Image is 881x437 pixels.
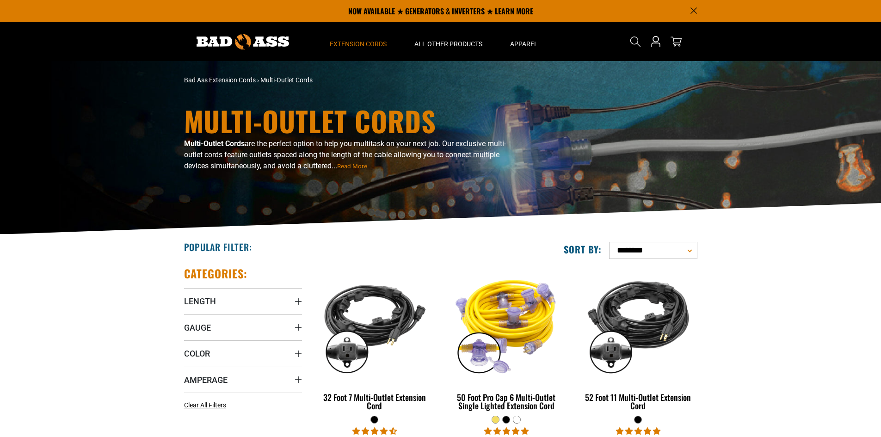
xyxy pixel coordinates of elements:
[184,241,252,253] h2: Popular Filter:
[447,393,565,410] div: 50 Foot Pro Cap 6 Multi-Outlet Single Lighted Extension Cord
[184,400,230,410] a: Clear All Filters
[184,401,226,409] span: Clear All Filters
[628,34,643,49] summary: Search
[484,427,529,436] span: 4.80 stars
[184,139,245,148] b: Multi-Outlet Cords
[579,393,697,410] div: 52 Foot 11 Multi-Outlet Extension Cord
[184,139,506,170] span: are the perfect option to help you multitask on your next job. Our exclusive multi-outlet cords f...
[400,22,496,61] summary: All Other Products
[448,271,565,377] img: yellow
[579,266,697,415] a: black 52 Foot 11 Multi-Outlet Extension Cord
[580,271,696,377] img: black
[260,76,313,84] span: Multi-Outlet Cords
[184,314,302,340] summary: Gauge
[184,107,522,135] h1: Multi-Outlet Cords
[184,322,211,333] span: Gauge
[564,243,602,255] label: Sort by:
[496,22,552,61] summary: Apparel
[316,393,434,410] div: 32 Foot 7 Multi-Outlet Extension Cord
[447,266,565,415] a: yellow 50 Foot Pro Cap 6 Multi-Outlet Single Lighted Extension Cord
[184,348,210,359] span: Color
[316,266,434,415] a: black 32 Foot 7 Multi-Outlet Extension Cord
[510,40,538,48] span: Apparel
[184,75,522,85] nav: breadcrumbs
[184,296,216,307] span: Length
[184,266,248,281] h2: Categories:
[184,76,256,84] a: Bad Ass Extension Cords
[197,34,289,49] img: Bad Ass Extension Cords
[316,22,400,61] summary: Extension Cords
[184,367,302,393] summary: Amperage
[184,340,302,366] summary: Color
[616,427,660,436] span: 4.95 stars
[352,427,397,436] span: 4.68 stars
[184,375,228,385] span: Amperage
[316,271,433,377] img: black
[257,76,259,84] span: ›
[337,163,367,170] span: Read More
[414,40,482,48] span: All Other Products
[184,288,302,314] summary: Length
[330,40,387,48] span: Extension Cords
